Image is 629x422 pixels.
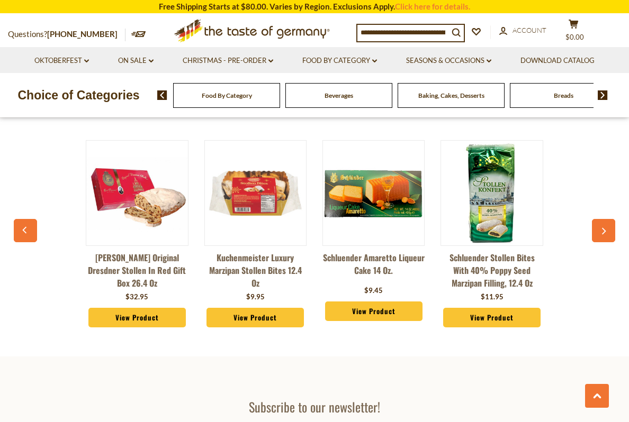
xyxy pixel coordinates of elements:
a: View Product [443,308,541,328]
img: Kuchenmeister Luxury Marzipan Stollen Bites 12.4 oz [205,143,306,244]
img: next arrow [598,90,608,100]
a: Schluender Stollen Bites with 40% Poppy Seed Marzipan Filling, 12.4 oz [441,251,543,289]
a: Christmas - PRE-ORDER [183,55,273,67]
img: previous arrow [157,90,167,100]
img: Schluender Stollen Bites with 40% Poppy Seed Marzipan Filling, 12.4 oz [441,143,542,244]
a: Oktoberfest [34,55,89,67]
a: On Sale [118,55,154,67]
a: Food By Category [302,55,377,67]
a: View Product [88,308,186,328]
h3: Subscribe to our newsletter! [159,399,470,415]
a: [PHONE_NUMBER] [47,29,118,39]
a: Download Catalog [520,55,595,67]
a: Schluender Amaretto Liqueur Cake 14 oz. [322,251,425,283]
a: Breads [554,91,573,99]
a: Baking, Cakes, Desserts [418,91,484,99]
a: View Product [325,301,423,322]
div: $32.95 [125,292,148,302]
a: [PERSON_NAME] Original Dresdner Stollen in Red Gift Box 26.4 oz [86,251,188,289]
button: $0.00 [558,19,589,45]
a: Food By Category [202,91,252,99]
a: Seasons & Occasions [406,55,491,67]
img: Emil Reimann Original Dresdner Stollen in Red Gift Box 26.4 oz [86,143,187,244]
span: Account [513,26,546,34]
img: Schluender Amaretto Liqueur Cake 14 oz. [323,143,424,244]
a: Account [499,25,546,36]
span: $0.00 [565,33,584,41]
p: Questions? [8,27,125,41]
a: Beverages [325,91,353,99]
div: $9.45 [364,286,383,296]
div: $11.95 [481,292,504,302]
div: $9.95 [246,292,265,302]
a: Click here for details. [395,2,470,11]
a: Kuchenmeister Luxury Marzipan Stollen Bites 12.4 oz [204,251,307,289]
a: View Product [206,308,304,328]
